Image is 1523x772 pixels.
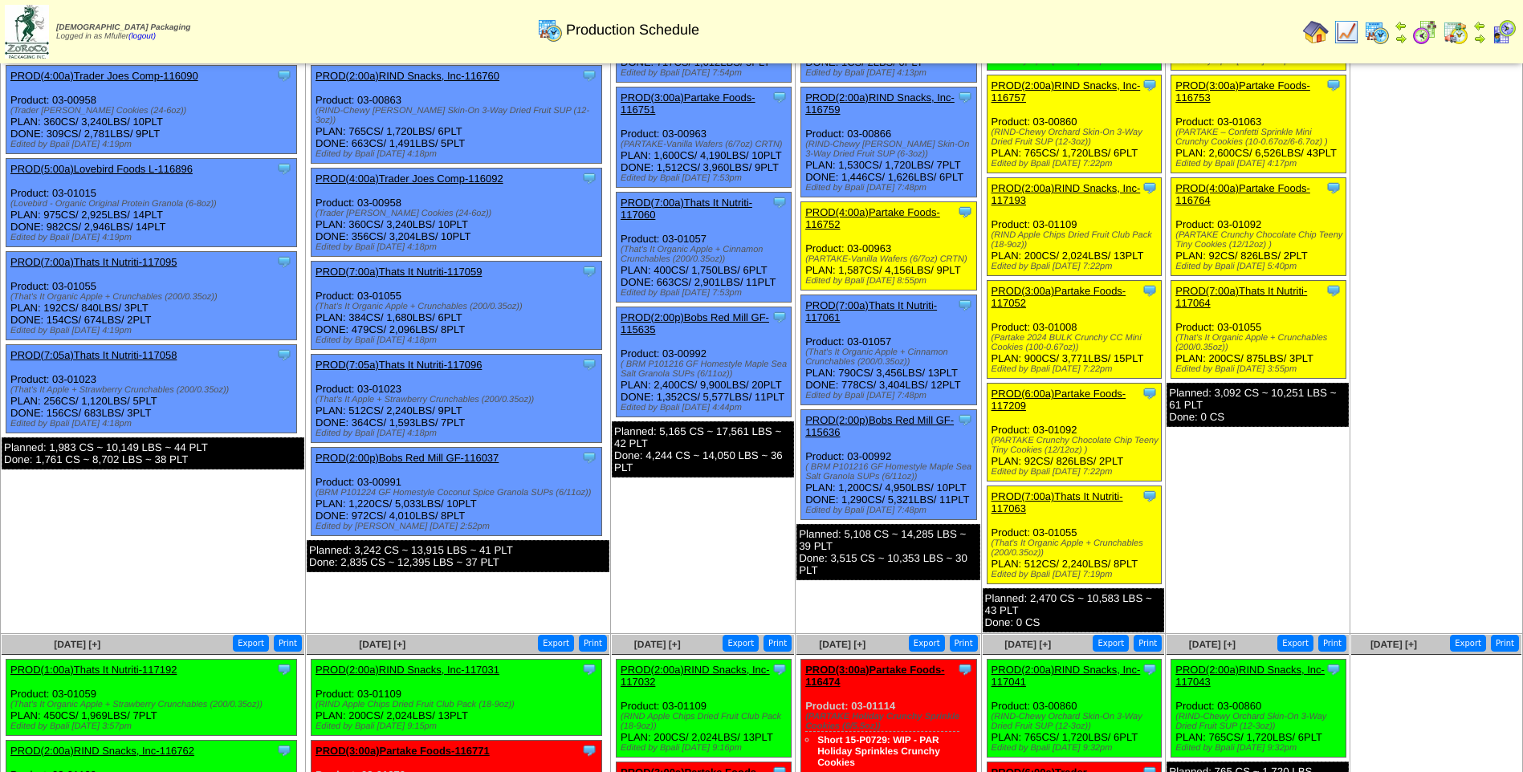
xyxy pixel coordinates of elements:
a: PROD(2:00a)RIND Snacks, Inc-116762 [10,745,194,757]
a: Short 15-P0729: WIP - PAR Holiday Sprinkles Crunchy Cookies [817,734,940,768]
button: Print [1491,635,1519,652]
div: (RIND-Chewy Orchard Skin-On 3-Way Dried Fruit SUP (12-3oz)) [1175,712,1346,731]
button: Print [950,635,978,652]
img: Tooltip [581,449,597,465]
div: Product: 03-00958 PLAN: 360CS / 3,240LBS / 10PLT DONE: 356CS / 3,204LBS / 10PLT [312,169,602,257]
button: Export [1093,635,1129,652]
div: Product: 03-01092 PLAN: 92CS / 826LBS / 2PLT [987,384,1162,481]
button: Export [538,635,574,652]
div: Product: 03-01023 PLAN: 256CS / 1,120LBS / 5PLT DONE: 156CS / 683LBS / 3PLT [6,345,297,433]
div: Edited by Bpali [DATE] 7:22pm [992,364,1162,374]
div: Edited by Bpali [DATE] 7:22pm [992,262,1162,271]
div: Product: 03-00860 PLAN: 765CS / 1,720LBS / 6PLT [1171,660,1346,758]
div: Product: 03-01008 PLAN: 900CS / 3,771LBS / 15PLT [987,281,1162,379]
img: Tooltip [581,661,597,677]
a: PROD(7:00a)Thats It Nutriti-117064 [1175,285,1307,309]
img: Tooltip [1325,661,1342,677]
div: (That's It Organic Apple + Cinnamon Crunchables (200/0.35oz)) [621,245,791,264]
div: Planned: 3,092 CS ~ 10,251 LBS ~ 61 PLT Done: 0 CS [1167,383,1349,427]
img: Tooltip [276,347,292,363]
div: Edited by Bpali [DATE] 9:15pm [316,721,601,731]
img: Tooltip [957,204,973,220]
a: PROD(7:00a)Thats It Nutriti-117059 [316,266,482,278]
a: [DATE] [+] [634,639,681,650]
div: (PARTAKE Crunchy Chocolate Chip Teeny Tiny Cookies (12/12oz) ) [1175,230,1346,250]
img: Tooltip [276,160,292,177]
a: PROD(4:00a)Partake Foods-116764 [1175,182,1310,206]
a: PROD(7:05a)Thats It Nutriti-117096 [316,359,482,371]
img: calendarcustomer.gif [1491,19,1517,45]
div: Edited by Bpali [DATE] 9:32pm [992,743,1162,753]
a: [DATE] [+] [819,639,865,650]
a: PROD(3:00a)Partake Foods-116771 [316,745,490,757]
div: Product: 03-01055 PLAN: 384CS / 1,680LBS / 6PLT DONE: 479CS / 2,096LBS / 8PLT [312,262,602,350]
a: PROD(4:00a)Partake Foods-116752 [805,206,940,230]
div: Product: 03-00992 PLAN: 2,400CS / 9,900LBS / 20PLT DONE: 1,352CS / 5,577LBS / 11PLT [617,307,792,417]
div: (PARTAKE – Confetti Sprinkle Mini Crunchy Cookies (10-0.67oz/6-6.7oz) ) [1175,128,1346,147]
a: [DATE] [+] [54,639,100,650]
div: Edited by Bpali [DATE] 7:22pm [992,467,1162,477]
a: PROD(2:00a)RIND Snacks, Inc-116760 [316,70,499,82]
img: calendarprod.gif [1364,19,1390,45]
a: PROD(7:00a)Thats It Nutriti-117060 [621,197,752,221]
button: Print [579,635,607,652]
img: arrowright.gif [1473,32,1486,45]
a: PROD(7:00a)Thats It Nutriti-117063 [992,490,1123,514]
a: PROD(2:00a)RIND Snacks, Inc-117031 [316,664,499,676]
img: Tooltip [581,356,597,372]
div: Product: 03-00963 PLAN: 1,587CS / 4,156LBS / 9PLT [801,202,977,291]
div: Product: 03-01055 PLAN: 192CS / 840LBS / 3PLT DONE: 154CS / 674LBS / 2PLT [6,252,297,340]
a: PROD(7:00a)Thats It Nutriti-117061 [805,299,937,323]
div: Product: 03-00963 PLAN: 1,600CS / 4,190LBS / 10PLT DONE: 1,512CS / 3,960LBS / 9PLT [617,87,792,188]
img: Tooltip [957,297,973,313]
div: Edited by Bpali [DATE] 5:40pm [1175,262,1346,271]
a: [DATE] [+] [1004,639,1051,650]
a: PROD(3:00a)Partake Foods-116751 [621,91,755,116]
a: PROD(7:05a)Thats It Nutriti-117058 [10,349,177,361]
span: Logged in as Mfuller [56,23,190,41]
button: Export [1277,635,1313,652]
a: PROD(3:00a)Partake Foods-116753 [1175,79,1310,104]
img: Tooltip [1325,282,1342,299]
button: Export [909,635,945,652]
a: PROD(2:00p)Bobs Red Mill GF-115636 [805,414,954,438]
div: Planned: 3,242 CS ~ 13,915 LBS ~ 41 PLT Done: 2,835 CS ~ 12,395 LBS ~ 37 PLT [307,540,609,572]
div: ( BRM P101216 GF Homestyle Maple Sea Salt Granola SUPs (6/11oz)) [621,360,791,379]
div: Product: 03-01023 PLAN: 512CS / 2,240LBS / 9PLT DONE: 364CS / 1,593LBS / 7PLT [312,355,602,443]
div: (That's It Organic Apple + Crunchables (200/0.35oz)) [10,292,296,302]
div: (That's It Organic Apple + Strawberry Crunchables (200/0.35oz)) [10,700,296,709]
div: Edited by Bpali [DATE] 7:54pm [621,68,791,78]
a: PROD(2:00p)Bobs Red Mill GF-116037 [316,452,499,464]
div: (That's It Organic Apple + Crunchables (200/0.35oz)) [992,538,1162,558]
div: Planned: 5,165 CS ~ 17,561 LBS ~ 42 PLT Done: 4,244 CS ~ 14,050 LBS ~ 36 PLT [612,421,794,477]
img: arrowleft.gif [1395,19,1407,32]
div: (PARTAKE-Vanilla Wafers (6/7oz) CRTN) [805,254,976,264]
div: Edited by Bpali [DATE] 4:18pm [10,419,296,429]
div: Product: 03-01057 PLAN: 400CS / 1,750LBS / 6PLT DONE: 663CS / 2,901LBS / 11PLT [617,193,792,303]
img: Tooltip [1325,180,1342,196]
div: Product: 03-01015 PLAN: 975CS / 2,925LBS / 14PLT DONE: 982CS / 2,946LBS / 14PLT [6,159,297,247]
a: PROD(1:00a)Thats It Nutriti-117192 [10,664,177,676]
div: Edited by Bpali [DATE] 7:48pm [805,506,976,515]
img: Tooltip [957,89,973,105]
div: (Lovebird - Organic Original Protein Granola (6-8oz)) [10,199,296,209]
a: PROD(4:00a)Trader Joes Comp-116092 [316,173,503,185]
img: Tooltip [957,412,973,428]
img: Tooltip [772,309,788,325]
img: calendarprod.gif [537,17,563,43]
div: Edited by Bpali [DATE] 7:22pm [992,159,1162,169]
div: Planned: 1,983 CS ~ 10,149 LBS ~ 44 PLT Done: 1,761 CS ~ 8,702 LBS ~ 38 PLT [2,437,304,469]
span: Production Schedule [566,22,699,39]
div: (RIND Apple Chips Dried Fruit Club Pack (18-9oz)) [621,712,791,731]
div: Edited by Bpali [DATE] 9:16pm [621,743,791,753]
button: Print [1134,635,1162,652]
div: Planned: 5,108 CS ~ 14,285 LBS ~ 39 PLT Done: 3,515 CS ~ 10,353 LBS ~ 30 PLT [796,524,979,580]
img: Tooltip [1142,77,1158,93]
a: [DATE] [+] [1189,639,1236,650]
a: (logout) [128,32,156,41]
a: PROD(2:00a)RIND Snacks, Inc-116757 [992,79,1141,104]
div: Edited by Bpali [DATE] 3:55pm [1175,364,1346,374]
